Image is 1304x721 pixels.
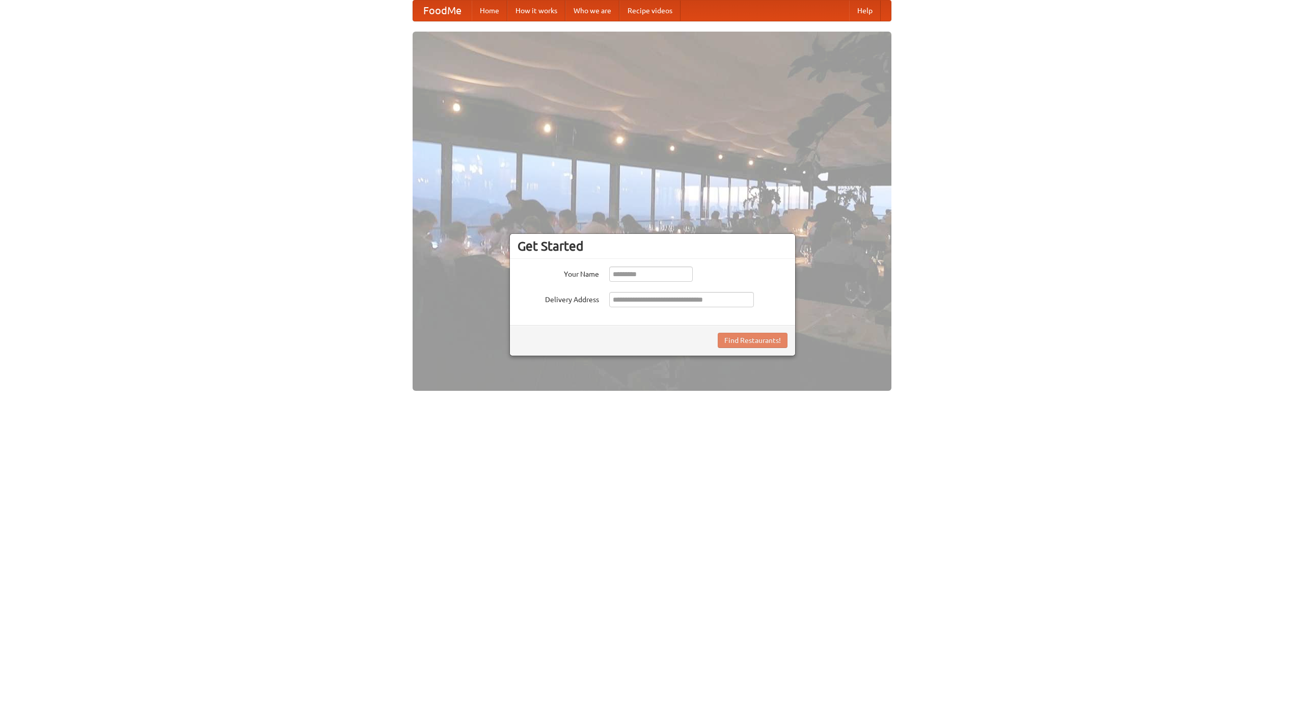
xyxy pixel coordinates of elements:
a: FoodMe [413,1,472,21]
button: Find Restaurants! [718,333,787,348]
a: Home [472,1,507,21]
a: How it works [507,1,565,21]
a: Recipe videos [619,1,681,21]
a: Help [849,1,881,21]
a: Who we are [565,1,619,21]
label: Your Name [518,266,599,279]
h3: Get Started [518,238,787,254]
label: Delivery Address [518,292,599,305]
